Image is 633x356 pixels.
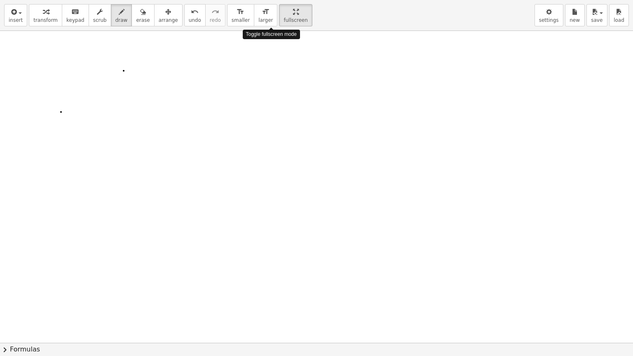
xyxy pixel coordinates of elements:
[591,17,603,23] span: save
[33,17,58,23] span: transform
[284,17,307,23] span: fullscreen
[66,17,84,23] span: keypad
[154,4,183,26] button: arrange
[184,4,206,26] button: undoundo
[258,17,273,23] span: larger
[159,17,178,23] span: arrange
[205,4,225,26] button: redoredo
[232,17,250,23] span: smaller
[115,17,128,23] span: draw
[9,17,23,23] span: insert
[210,17,221,23] span: redo
[131,4,154,26] button: erase
[227,4,254,26] button: format_sizesmaller
[609,4,629,26] button: load
[4,4,27,26] button: insert
[614,17,624,23] span: load
[93,17,107,23] span: scrub
[535,4,563,26] button: settings
[586,4,607,26] button: save
[111,4,132,26] button: draw
[191,7,199,17] i: undo
[237,7,244,17] i: format_size
[570,17,580,23] span: new
[565,4,585,26] button: new
[71,7,79,17] i: keyboard
[279,4,312,26] button: fullscreen
[136,17,150,23] span: erase
[189,17,201,23] span: undo
[262,7,270,17] i: format_size
[29,4,62,26] button: transform
[539,17,559,23] span: settings
[254,4,277,26] button: format_sizelarger
[243,30,300,39] div: Toggle fullscreen mode
[89,4,111,26] button: scrub
[62,4,89,26] button: keyboardkeypad
[211,7,219,17] i: redo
